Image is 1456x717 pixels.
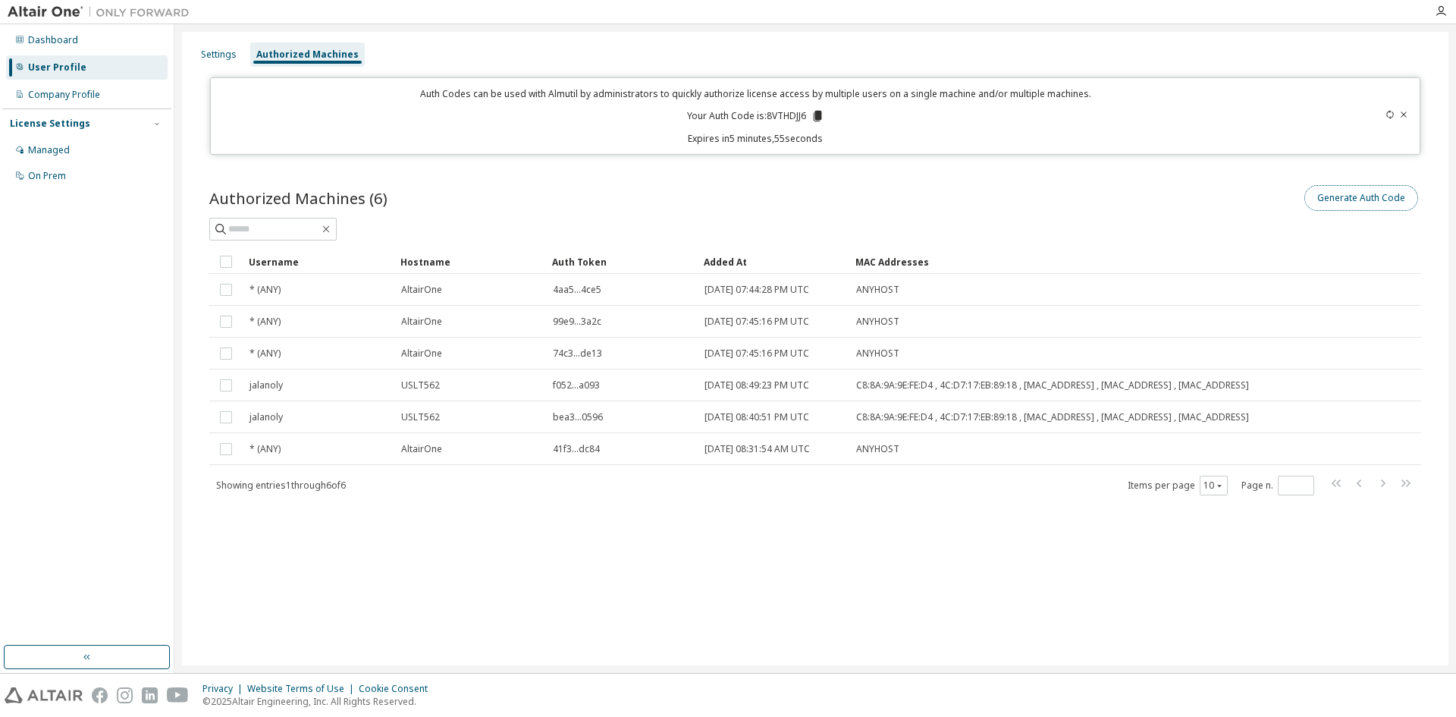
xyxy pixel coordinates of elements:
[553,284,601,296] span: 4aa5...4ce5
[167,687,189,703] img: youtube.svg
[704,411,809,423] span: [DATE] 08:40:51 PM UTC
[1128,476,1228,495] span: Items per page
[401,411,440,423] span: USLT562
[201,49,237,61] div: Settings
[28,89,100,101] div: Company Profile
[687,109,824,123] p: Your Auth Code is: 8VTHDJJ6
[855,250,1262,274] div: MAC Addresses
[704,443,810,455] span: [DATE] 08:31:54 AM UTC
[1304,185,1418,211] button: Generate Auth Code
[202,695,437,708] p: © 2025 Altair Engineering, Inc. All Rights Reserved.
[856,379,1249,392] span: C8:8A:9A:9E:FE:D4 , 4C:D7:17:EB:89:18 , [MAC_ADDRESS] , [MAC_ADDRESS] , [MAC_ADDRESS]
[202,683,247,695] div: Privacy
[359,683,437,695] div: Cookie Consent
[142,687,158,703] img: linkedin.svg
[249,284,281,296] span: * (ANY)
[256,49,359,61] div: Authorized Machines
[249,250,388,274] div: Username
[856,411,1249,423] span: C8:8A:9A:9E:FE:D4 , 4C:D7:17:EB:89:18 , [MAC_ADDRESS] , [MAC_ADDRESS] , [MAC_ADDRESS]
[400,250,540,274] div: Hostname
[247,683,359,695] div: Website Terms of Use
[28,144,70,156] div: Managed
[553,379,600,392] span: f052...a093
[704,284,809,296] span: [DATE] 07:44:28 PM UTC
[28,170,66,182] div: On Prem
[249,347,281,360] span: * (ANY)
[553,347,602,360] span: 74c3...de13
[249,411,283,423] span: jalanoly
[1203,480,1224,492] button: 10
[92,687,108,703] img: facebook.svg
[209,187,388,209] span: Authorized Machines (6)
[856,443,899,455] span: ANYHOST
[552,250,692,274] div: Auth Token
[216,479,346,492] span: Showing entries 1 through 6 of 6
[704,379,809,392] span: [DATE] 08:49:23 PM UTC
[856,284,899,296] span: ANYHOST
[704,250,843,274] div: Added At
[704,316,809,328] span: [DATE] 07:45:16 PM UTC
[856,347,899,360] span: ANYHOST
[10,118,90,130] div: License Settings
[704,347,809,360] span: [DATE] 07:45:16 PM UTC
[220,132,1292,145] p: Expires in 5 minutes, 55 seconds
[220,87,1292,100] p: Auth Codes can be used with Almutil by administrators to quickly authorize license access by mult...
[28,34,78,46] div: Dashboard
[249,443,281,455] span: * (ANY)
[117,687,133,703] img: instagram.svg
[401,284,442,296] span: AltairOne
[5,687,83,703] img: altair_logo.svg
[553,316,601,328] span: 99e9...3a2c
[249,379,283,392] span: jalanoly
[401,316,442,328] span: AltairOne
[553,411,603,423] span: bea3...0596
[28,61,86,74] div: User Profile
[856,316,899,328] span: ANYHOST
[401,443,442,455] span: AltairOne
[401,347,442,360] span: AltairOne
[249,316,281,328] span: * (ANY)
[1241,476,1314,495] span: Page n.
[401,379,440,392] span: USLT562
[8,5,197,20] img: Altair One
[553,443,600,455] span: 41f3...dc84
